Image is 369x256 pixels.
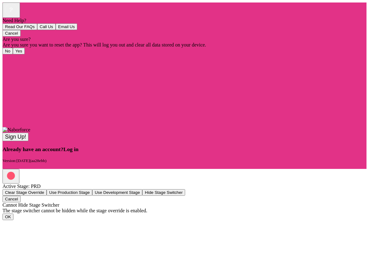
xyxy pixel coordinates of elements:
[3,37,366,42] div: Are you sure?
[3,202,366,208] div: Cannot Hide Stage Switcher
[3,208,366,214] div: The stage switcher cannot be hidden while the stage override is enabled.
[37,23,56,30] button: Call Us
[3,214,13,220] button: OK
[3,189,47,196] button: Clear Stage Override
[13,48,25,54] button: Yes
[3,42,366,48] div: Are you sure you want to reset the app? This will log you out and clear all data stored on your d...
[63,146,78,152] span: Log in
[47,189,92,196] button: Use Production Stage
[3,30,21,37] button: Cancel
[56,23,77,30] button: Email Us
[3,48,13,54] button: No
[3,158,47,163] small: Version:
[3,133,28,141] button: Sign Up!
[16,158,46,163] span: [DATE] ( aa28ebb )
[3,146,78,152] a: Already have an account?
[3,127,30,133] img: Naborforce
[92,189,142,196] button: Use Development Stage
[3,184,366,189] div: Active Stage: PRD
[3,18,366,23] div: Need Help?
[3,23,37,30] button: Read Our FAQs
[142,189,185,196] button: Hide Stage Switcher
[3,196,21,202] button: Cancel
